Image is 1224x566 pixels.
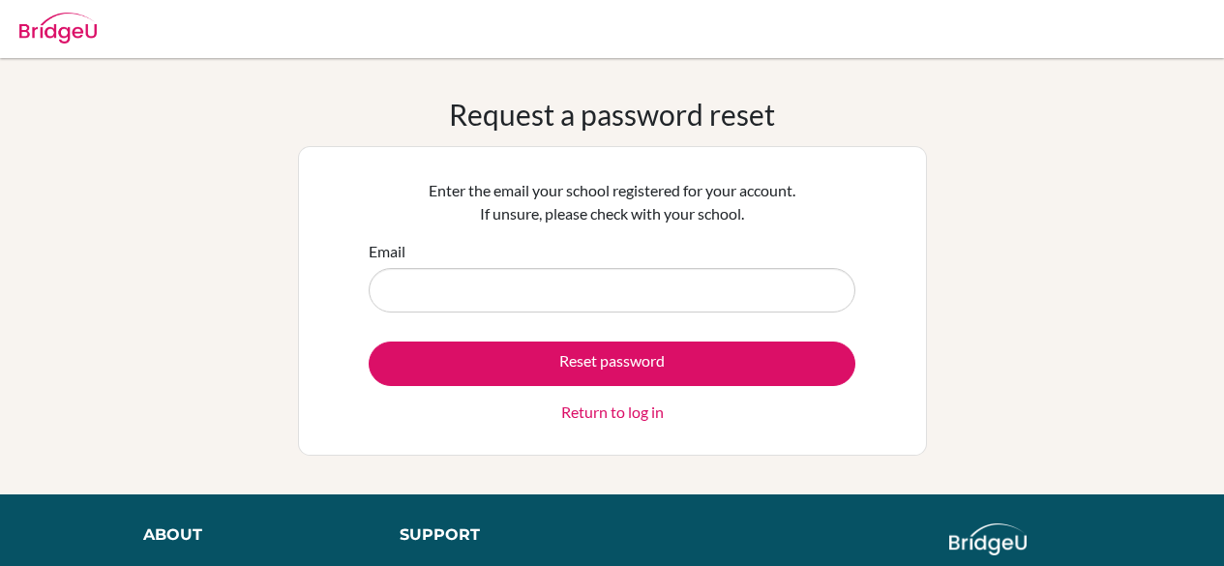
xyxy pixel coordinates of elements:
div: About [143,523,356,547]
img: logo_white@2x-f4f0deed5e89b7ecb1c2cc34c3e3d731f90f0f143d5ea2071677605dd97b5244.png [949,523,1028,555]
div: Support [400,523,593,547]
h1: Request a password reset [449,97,775,132]
img: Bridge-U [19,13,97,44]
button: Reset password [369,342,855,386]
a: Return to log in [561,401,664,424]
p: Enter the email your school registered for your account. If unsure, please check with your school. [369,179,855,225]
label: Email [369,240,405,263]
